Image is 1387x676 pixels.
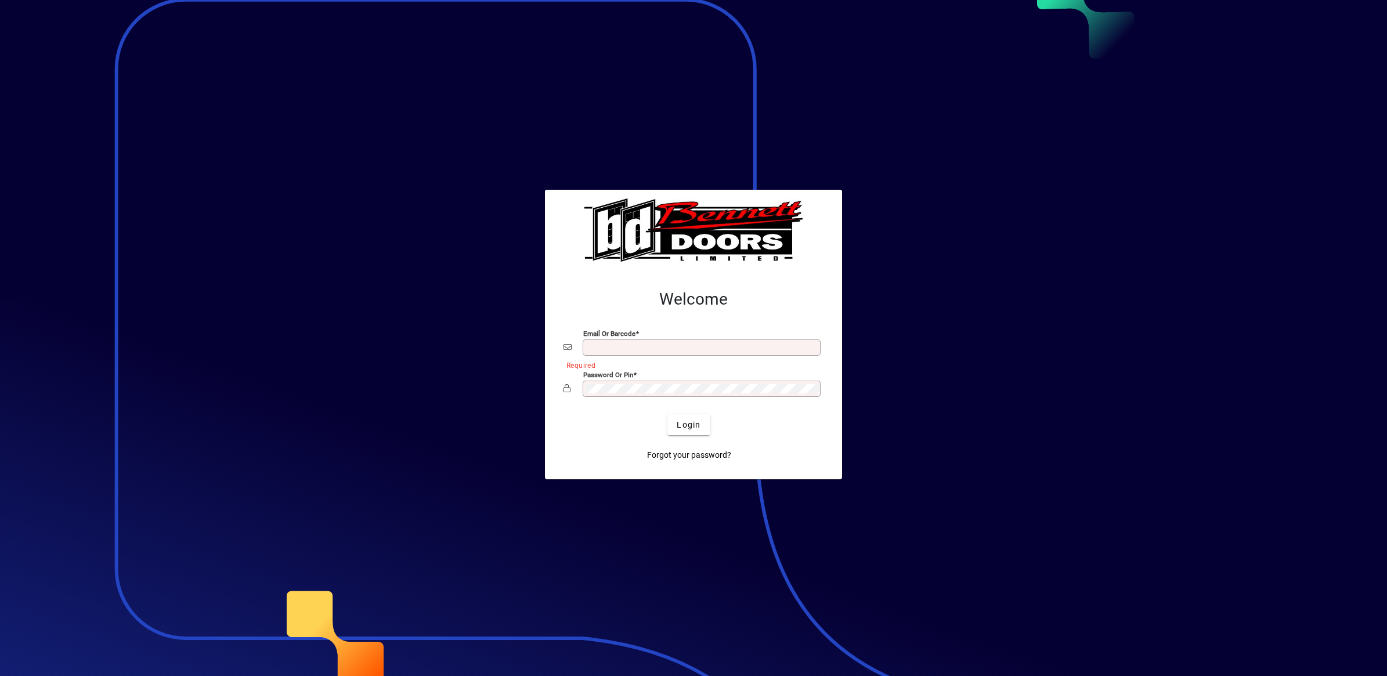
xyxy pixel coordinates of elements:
mat-error: Required [566,359,814,371]
a: Forgot your password? [642,444,736,465]
mat-label: Email or Barcode [583,330,635,338]
span: Login [677,419,700,431]
button: Login [667,414,710,435]
h2: Welcome [564,290,823,309]
span: Forgot your password? [647,449,731,461]
mat-label: Password or Pin [583,371,633,379]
